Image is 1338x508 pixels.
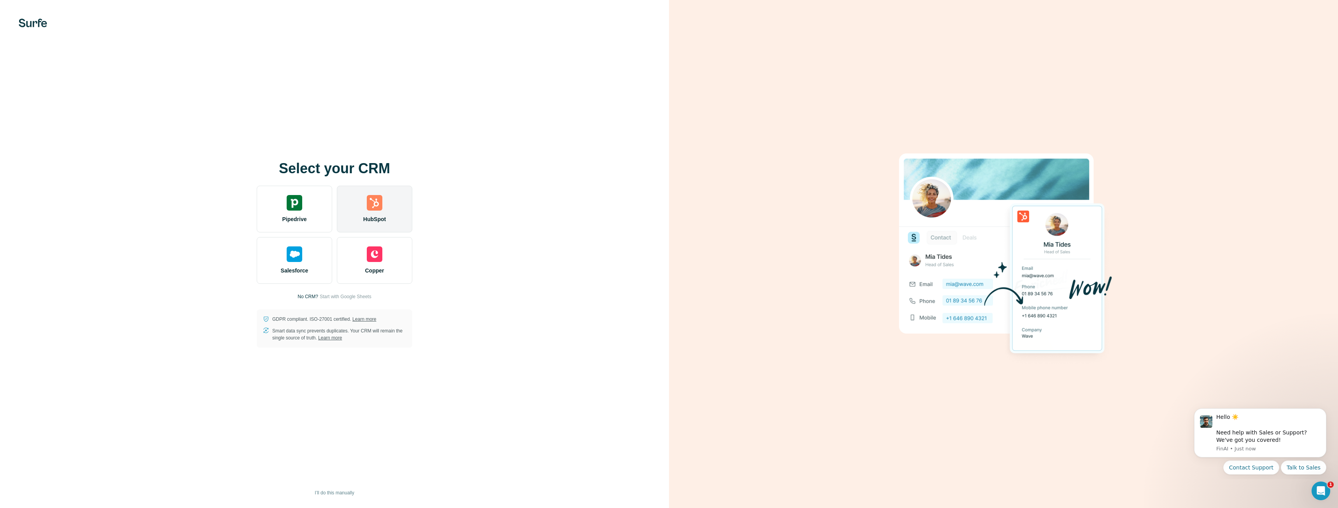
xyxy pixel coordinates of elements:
p: GDPR compliant. ISO-27001 certified. [272,316,376,323]
span: I’ll do this manually [315,489,354,496]
span: Copper [365,267,384,274]
img: HUBSPOT image [895,141,1112,367]
img: copper's logo [367,246,382,262]
span: HubSpot [363,215,386,223]
button: I’ll do this manually [309,487,359,499]
img: Surfe's logo [19,19,47,27]
button: Start with Google Sheets [320,293,371,300]
iframe: Intercom notifications message [1182,401,1338,479]
span: Salesforce [281,267,308,274]
iframe: Intercom live chat [1312,482,1330,500]
a: Learn more [352,316,376,322]
p: Smart data sync prevents duplicates. Your CRM will remain the single source of truth. [272,327,406,341]
img: hubspot's logo [367,195,382,211]
p: No CRM? [298,293,318,300]
img: pipedrive's logo [287,195,302,211]
img: salesforce's logo [287,246,302,262]
span: Pipedrive [282,215,306,223]
a: Learn more [318,335,342,341]
h1: Select your CRM [257,161,412,176]
span: 1 [1327,482,1334,488]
